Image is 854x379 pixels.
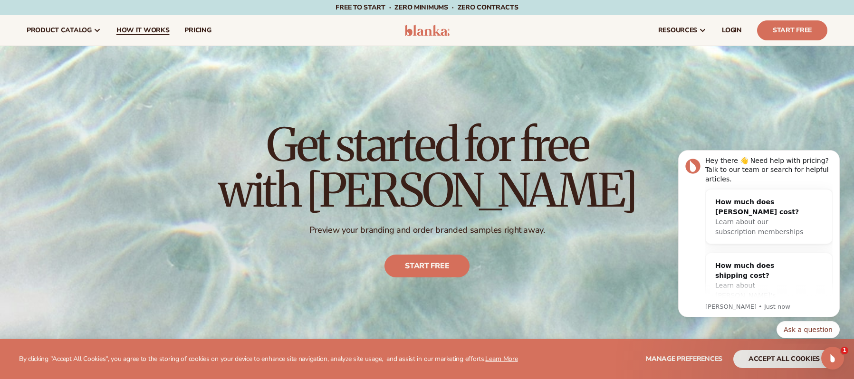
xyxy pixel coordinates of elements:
iframe: Intercom live chat [821,347,844,370]
span: 1 [841,347,848,354]
button: accept all cookies [733,350,835,368]
span: resources [658,27,697,34]
a: Start free [384,255,470,278]
a: pricing [177,15,219,46]
span: LOGIN [722,27,742,34]
a: Start Free [757,20,827,40]
h1: Get started for free with [PERSON_NAME] [218,122,636,213]
a: product catalog [19,15,109,46]
span: Free to start · ZERO minimums · ZERO contracts [336,3,518,12]
span: Manage preferences [646,354,722,363]
a: How It Works [109,15,177,46]
iframe: Intercom notifications message [664,142,854,344]
span: pricing [184,27,211,34]
img: logo [404,25,450,36]
a: Learn More [485,354,518,363]
p: Preview your branding and order branded samples right away. [218,225,636,236]
a: LOGIN [714,15,749,46]
span: product catalog [27,27,92,34]
button: Manage preferences [646,350,722,368]
p: By clicking "Accept All Cookies", you agree to the storing of cookies on your device to enhance s... [19,355,518,363]
a: resources [651,15,714,46]
span: How It Works [116,27,170,34]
